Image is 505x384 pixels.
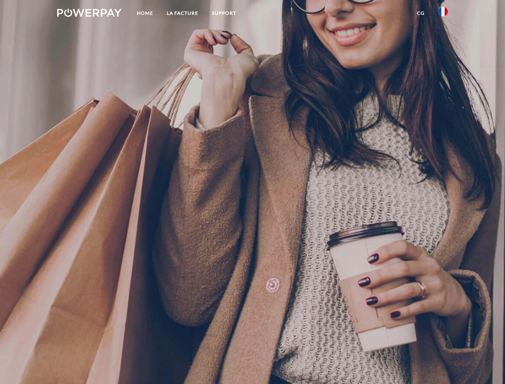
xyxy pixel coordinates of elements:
[130,6,160,20] a: Home
[160,6,205,20] a: LA FACTURE
[57,9,122,17] img: logo-powerpay-white.svg
[410,6,431,20] a: CG
[438,7,448,16] img: fr
[205,6,243,20] a: Support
